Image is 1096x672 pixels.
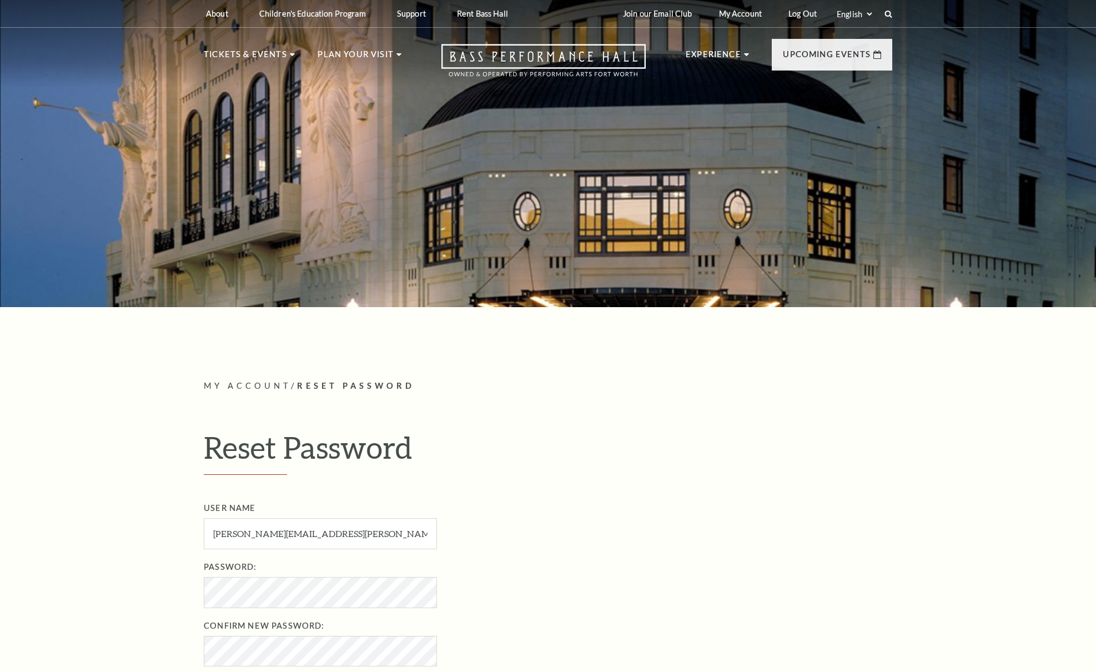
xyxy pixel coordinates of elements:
p: Upcoming Events [783,48,871,68]
span: Reset Password [297,381,415,390]
label: Password: [204,560,916,574]
p: Children's Education Program [259,9,366,18]
p: Tickets & Events [204,48,287,68]
p: Rent Bass Hall [457,9,508,18]
h1: Reset Password [204,429,892,475]
span: My Account [204,381,291,390]
label: Confirm New Password: [204,619,916,633]
select: Select: [834,9,874,19]
p: / [204,379,892,393]
p: Plan Your Visit [318,48,394,68]
p: About [206,9,228,18]
p: Experience [686,48,741,68]
p: Support [397,9,426,18]
label: User Name [204,502,916,515]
